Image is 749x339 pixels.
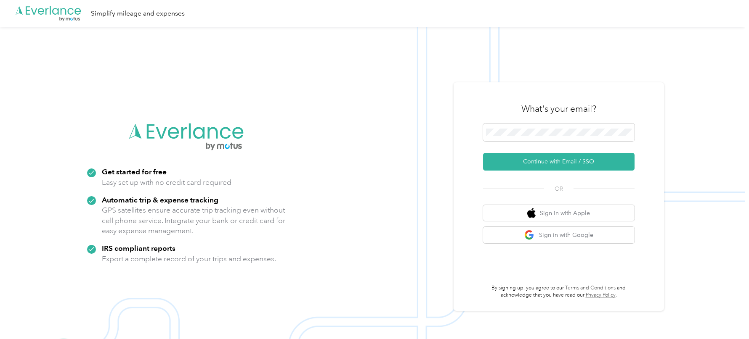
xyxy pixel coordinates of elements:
[544,184,574,193] span: OR
[527,208,536,218] img: apple logo
[702,292,749,339] iframe: Everlance-gr Chat Button Frame
[483,205,635,221] button: apple logoSign in with Apple
[483,153,635,171] button: Continue with Email / SSO
[483,284,635,299] p: By signing up, you agree to our and acknowledge that you have read our .
[524,230,535,240] img: google logo
[102,195,218,204] strong: Automatic trip & expense tracking
[102,205,286,236] p: GPS satellites ensure accurate trip tracking even without cell phone service. Integrate your bank...
[102,177,231,188] p: Easy set up with no credit card required
[586,292,616,298] a: Privacy Policy
[102,254,276,264] p: Export a complete record of your trips and expenses.
[521,103,596,115] h3: What's your email?
[91,8,185,19] div: Simplify mileage and expenses
[565,285,616,291] a: Terms and Conditions
[102,244,175,252] strong: IRS compliant reports
[483,227,635,243] button: google logoSign in with Google
[102,167,167,176] strong: Get started for free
